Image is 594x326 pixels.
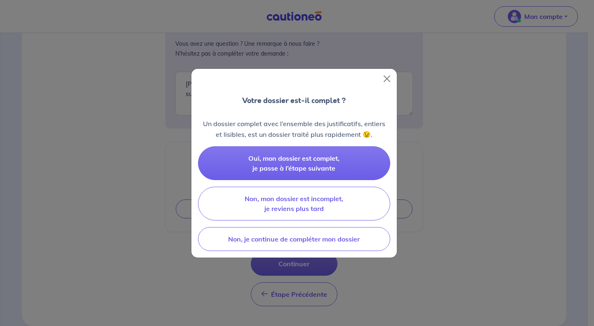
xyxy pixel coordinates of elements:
button: Oui, mon dossier est complet, je passe à l’étape suivante [198,146,390,180]
p: Votre dossier est-il complet ? [242,95,346,106]
span: Oui, mon dossier est complet, je passe à l’étape suivante [248,154,339,172]
p: Un dossier complet avec l’ensemble des justificatifs, entiers et lisibles, est un dossier traité ... [198,118,390,140]
span: Non, mon dossier est incomplet, je reviens plus tard [245,195,343,213]
button: Non, je continue de compléter mon dossier [198,227,390,251]
span: Non, je continue de compléter mon dossier [228,235,360,243]
button: Non, mon dossier est incomplet, je reviens plus tard [198,187,390,220]
button: Close [380,72,394,85]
